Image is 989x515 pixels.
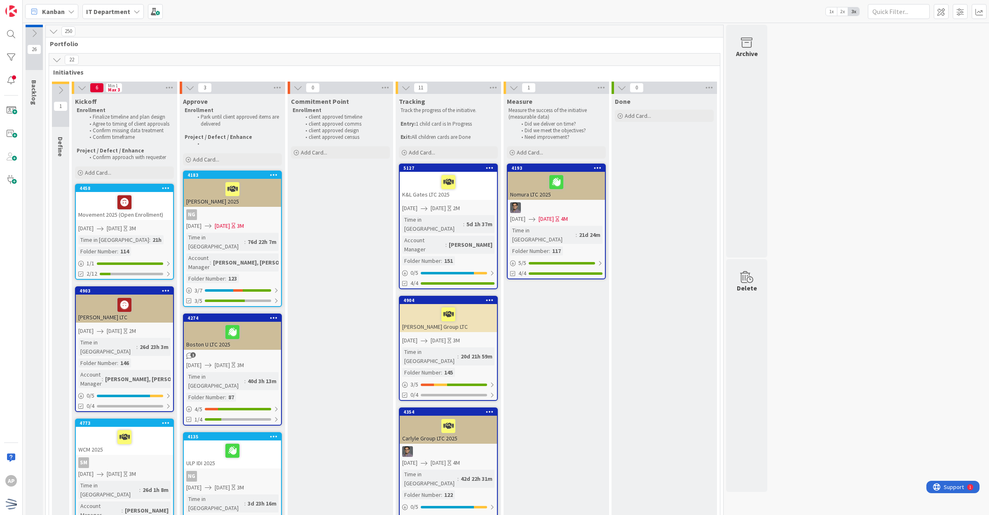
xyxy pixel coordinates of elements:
[87,269,97,278] span: 2/12
[210,258,211,267] span: :
[78,470,94,478] span: [DATE]
[517,149,543,156] span: Add Card...
[244,499,246,508] span: :
[463,220,464,229] span: :
[184,314,281,350] div: 4274Boston U LTC 2025
[510,246,549,255] div: Folder Number
[185,107,213,114] strong: Enrollment
[615,97,630,105] span: Done
[400,297,497,304] div: 4904
[399,296,498,401] a: 4904[PERSON_NAME] Group LTC[DATE][DATE]3MTime in [GEOGRAPHIC_DATA]:20d 21h 59mFolder Number:1453/...
[187,172,281,178] div: 4183
[453,204,460,213] div: 2M
[445,240,447,249] span: :
[400,416,497,444] div: Carlyle Group LTC 2025
[117,358,118,368] span: :
[50,40,713,48] span: Portfolio
[78,247,117,256] div: Folder Number
[409,149,435,156] span: Add Card...
[108,88,120,92] div: Max 3
[522,83,536,93] span: 1
[76,457,173,468] div: SM
[184,471,281,482] div: NG
[442,368,455,377] div: 145
[195,405,202,414] span: 4 / 5
[54,101,68,111] span: 1
[577,230,602,239] div: 21d 24m
[402,236,445,254] div: Account Manager
[507,164,606,279] a: 4193Nomura LTC 2025CS[DATE][DATE]4MTime in [GEOGRAPHIC_DATA]:21d 24mFolder Number:1175/54/4
[226,274,239,283] div: 123
[508,202,605,213] div: CS
[447,240,494,249] div: [PERSON_NAME]
[118,247,131,256] div: 114
[441,256,442,265] span: :
[78,457,89,468] div: SM
[87,402,94,410] span: 0/4
[117,247,118,256] span: :
[186,393,225,402] div: Folder Number
[211,258,305,267] div: [PERSON_NAME], [PERSON_NAME]
[400,408,497,444] div: 4354Carlyle Group LTC 2025
[509,107,604,121] p: Measure the success of the initiative (measurable data)
[508,258,605,268] div: 5/5
[86,7,130,16] b: IT Department
[27,44,41,54] span: 26
[129,224,136,233] div: 3M
[457,352,459,361] span: :
[184,171,281,207] div: 4183[PERSON_NAME] 2025
[401,133,412,140] strong: Exit:
[837,7,848,16] span: 2x
[43,3,45,10] div: 1
[550,246,563,255] div: 117
[510,226,576,244] div: Time in [GEOGRAPHIC_DATA]
[78,338,136,356] div: Time in [GEOGRAPHIC_DATA]
[848,7,859,16] span: 3x
[76,295,173,323] div: [PERSON_NAME] LTC
[625,112,651,119] span: Add Card...
[30,80,38,105] span: Backlog
[400,408,497,416] div: 4354
[400,304,497,332] div: [PERSON_NAME] Group LTC
[108,84,118,88] div: Min 1
[400,164,497,172] div: 5127
[78,370,102,388] div: Account Manager
[80,185,173,191] div: 4458
[410,269,418,277] span: 0 / 5
[410,503,418,511] span: 0 / 5
[402,204,417,213] span: [DATE]
[17,1,37,11] span: Support
[400,502,497,512] div: 0/5
[184,440,281,468] div: ULP IDI 2025
[76,391,173,401] div: 0/5
[226,393,236,402] div: 87
[85,121,173,127] li: Agree to timing of client approvals
[301,149,327,156] span: Add Card...
[301,134,389,140] li: client approved census
[78,327,94,335] span: [DATE]
[184,179,281,207] div: [PERSON_NAME] 2025
[442,490,455,499] div: 122
[183,314,282,426] a: 4274Boston U LTC 2025[DATE][DATE]3MTime in [GEOGRAPHIC_DATA]:40d 3h 13mFolder Number:874/51/4
[184,404,281,414] div: 4/5
[399,97,425,105] span: Tracking
[453,336,460,345] div: 3M
[76,287,173,295] div: 4903
[53,68,710,76] span: Initiatives
[150,235,164,244] div: 21h
[78,358,117,368] div: Folder Number
[400,172,497,200] div: K&L Gates LTC 2025
[76,192,173,220] div: Movement 2025 (Open Enrollment)
[508,164,605,172] div: 4193
[138,342,171,351] div: 26d 23h 3m
[85,127,173,134] li: Confirm missing data treatment
[90,83,104,93] span: 6
[246,237,279,246] div: 76d 22h 7m
[244,377,246,386] span: :
[400,164,497,200] div: 5127K&L Gates LTC 2025
[401,134,496,140] p: All children cards are Done
[517,127,605,134] li: Did we meet the objectives?
[518,259,526,267] span: 5 / 5
[186,274,225,283] div: Folder Number
[87,259,94,268] span: 1 / 1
